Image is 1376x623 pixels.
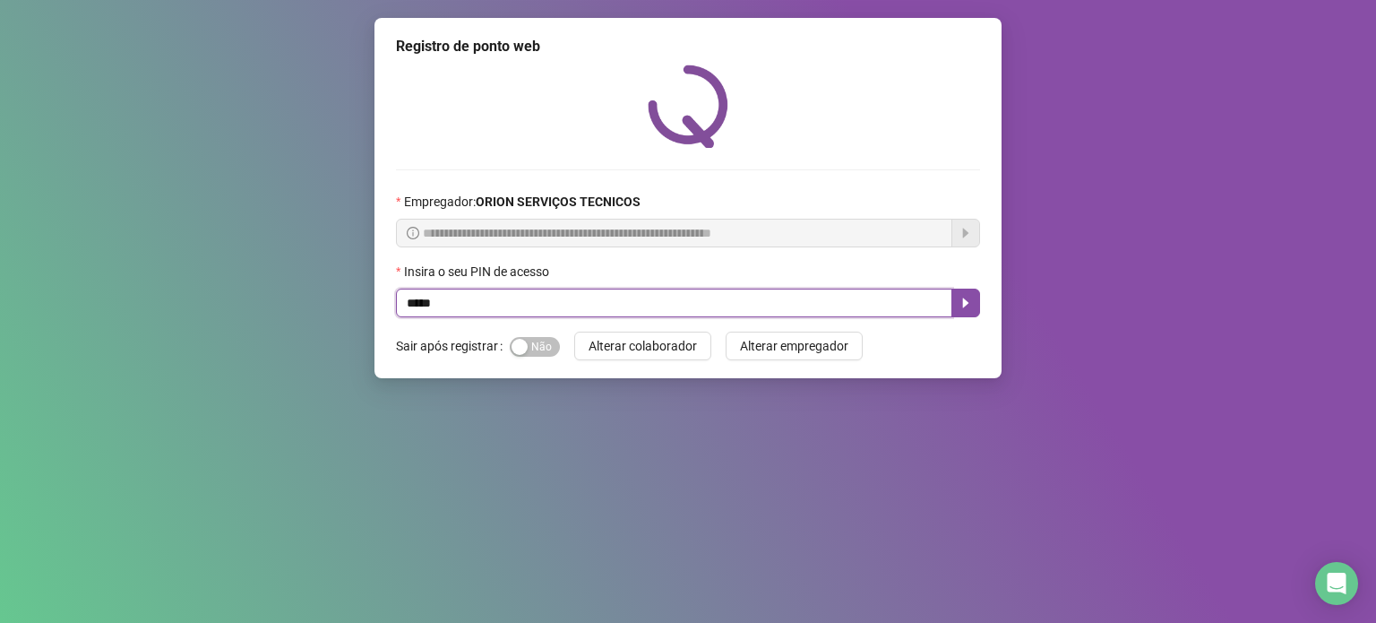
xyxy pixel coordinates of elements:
[740,336,848,356] span: Alterar empregador
[407,227,419,239] span: info-circle
[726,332,863,360] button: Alterar empregador
[574,332,711,360] button: Alterar colaborador
[396,36,980,57] div: Registro de ponto web
[648,65,728,148] img: QRPoint
[404,192,641,212] span: Empregador :
[959,296,973,310] span: caret-right
[396,262,561,281] label: Insira o seu PIN de acesso
[589,336,697,356] span: Alterar colaborador
[1315,562,1358,605] div: Open Intercom Messenger
[396,332,510,360] label: Sair após registrar
[476,195,641,209] strong: ORION SERVIÇOS TECNICOS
